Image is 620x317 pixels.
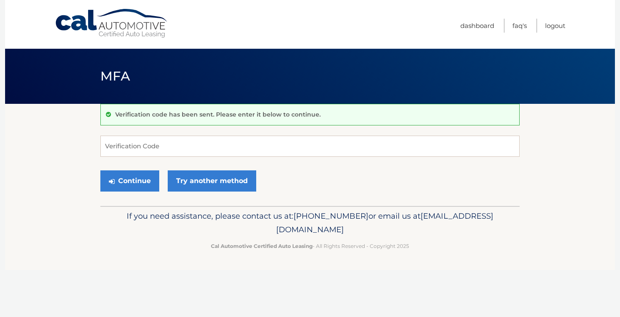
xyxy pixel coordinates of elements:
[106,209,514,236] p: If you need assistance, please contact us at: or email us at
[293,211,368,221] span: [PHONE_NUMBER]
[276,211,493,234] span: [EMAIL_ADDRESS][DOMAIN_NAME]
[460,19,494,33] a: Dashboard
[545,19,565,33] a: Logout
[211,243,313,249] strong: Cal Automotive Certified Auto Leasing
[55,8,169,39] a: Cal Automotive
[168,170,256,192] a: Try another method
[100,170,159,192] button: Continue
[115,111,321,118] p: Verification code has been sent. Please enter it below to continue.
[106,242,514,250] p: - All Rights Reserved - Copyright 2025
[100,136,520,157] input: Verification Code
[512,19,527,33] a: FAQ's
[100,68,130,84] span: MFA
